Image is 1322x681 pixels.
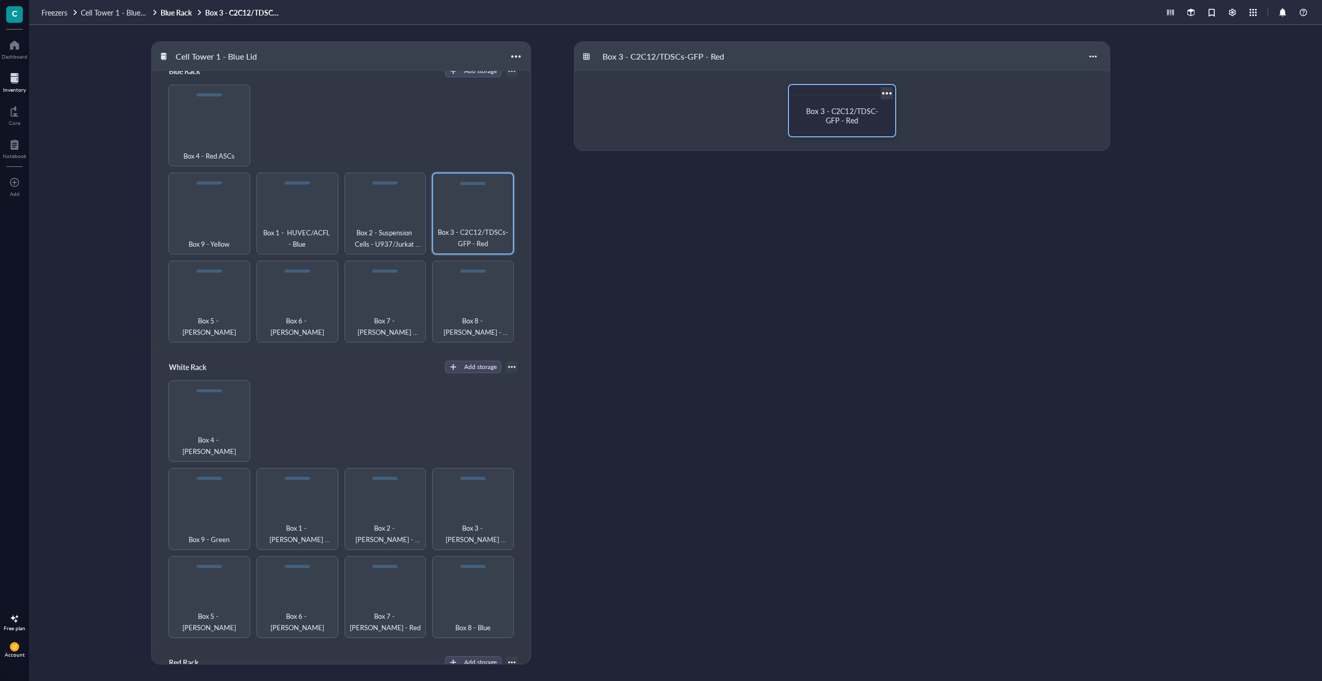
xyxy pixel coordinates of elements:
span: Box 7 - [PERSON_NAME] ([PERSON_NAME]) - blue [349,315,422,338]
span: Box 6 - [PERSON_NAME] [261,611,334,633]
div: Blue Rack [164,64,226,78]
span: Box 7 - [PERSON_NAME] - Red [349,611,422,633]
span: Box 3 - [PERSON_NAME] ([PERSON_NAME])- C3H10T1/2 KO cells [437,522,509,545]
a: Dashboard [2,37,27,60]
div: Add storage [464,66,497,76]
div: Free plan [4,625,25,631]
span: Box 4 - Red ASCs [183,150,235,162]
span: Box 2 - Suspension Cells - U937/Jurkat T/NTERA-2/MM6 Yellow [349,227,422,250]
span: C [12,7,18,20]
button: Add storage [445,656,501,669]
span: Box 8 - [PERSON_NAME] - Yellow [437,315,509,338]
span: Box 2 - [PERSON_NAME] - Yellow_white_tower [349,522,422,545]
div: Account [5,651,25,658]
span: Box 1 - HUVEC/ACFL - Blue [261,227,334,250]
div: Cell Tower 1 - Blue Lid [171,48,262,65]
a: Cell Tower 1 - Blue Lid [81,8,159,17]
span: Box 4 - [PERSON_NAME] [173,434,246,457]
button: Add storage [445,361,501,373]
a: Notebook [3,136,26,159]
a: Blue RackBox 3 - C2C12/TDSCs-GFP - Red [161,8,283,17]
div: Add storage [464,658,497,667]
div: Box 3 - C2C12/TDSCs-GFP - Red [598,48,729,65]
div: Inventory [3,87,26,93]
div: Add storage [464,362,497,372]
div: Red Rack [164,655,226,670]
div: Core [9,120,20,126]
span: Box 3 - C2C12/TDSC-GFP - Red [806,106,878,125]
span: Box 3 - C2C12/TDSCs-GFP - Red [437,226,509,249]
div: Add [10,191,20,197]
button: Add storage [445,65,501,77]
a: Freezers [41,8,79,17]
span: Box 1 - [PERSON_NAME] ([MEDICAL_DATA]) - Blue [261,522,334,545]
a: Inventory [3,70,26,93]
div: Dashboard [2,53,27,60]
span: Box 5 - [PERSON_NAME] [173,611,246,633]
div: White Rack [164,360,226,374]
div: Notebook [3,153,26,159]
span: Cell Tower 1 - Blue Lid [81,7,152,18]
span: Box 9 - Green [189,534,229,545]
span: Box 8 - Blue [455,622,491,633]
span: Box 6 - [PERSON_NAME] [261,315,334,338]
span: Freezers [41,7,67,18]
span: Box 5 - [PERSON_NAME] [173,315,246,338]
span: LF [12,644,17,650]
span: Box 9 - Yellow [189,238,229,250]
a: Core [9,103,20,126]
